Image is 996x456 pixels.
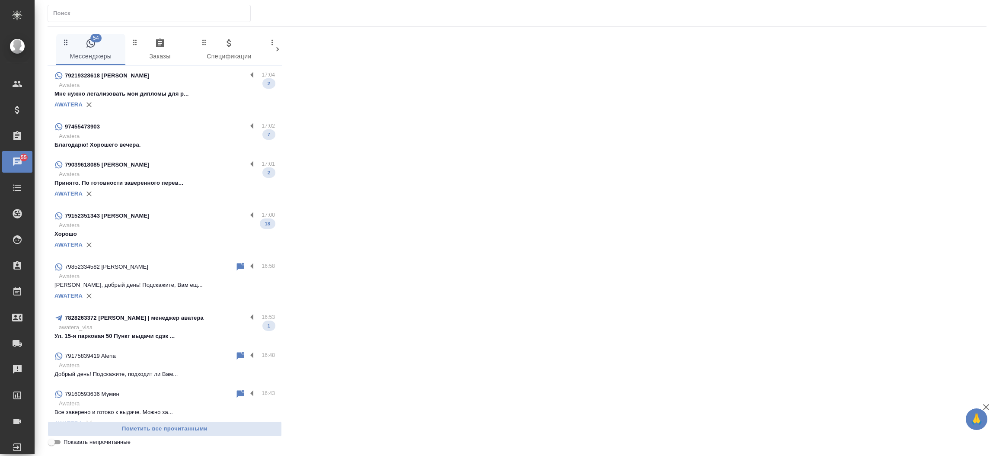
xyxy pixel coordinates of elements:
[59,132,275,141] p: Awatera
[262,130,275,139] span: 7
[65,390,119,398] p: 79160593636 Мумин
[54,230,275,238] p: Хорошо
[262,79,275,88] span: 2
[48,154,282,206] div: 79039618085 [PERSON_NAME]17:01AwateraПринято. По готовности заверенного перев...2AWATERA
[59,170,275,179] p: Awatera
[62,38,70,46] svg: Зажми и перетащи, чтобы поменять порядок вкладок
[16,153,32,162] span: 55
[83,238,96,251] button: Удалить привязку
[260,219,275,228] span: 18
[269,38,278,46] svg: Зажми и перетащи, чтобы поменять порядок вкладок
[59,81,275,90] p: Awatera
[65,263,148,271] p: 79852334582 [PERSON_NAME]
[54,141,275,149] p: Благодарю! Хорошего вечера.
[2,151,32,173] a: 55
[65,161,150,169] p: 79039618085 [PERSON_NAME]
[48,308,282,346] div: 7828263372 [PERSON_NAME] | менеджер аватера16:53awatera_visaУл. 15-я парковая 50 Пункт выдачи сдэ...
[235,389,246,399] div: Пометить непрочитанным
[262,160,275,168] p: 17:01
[262,389,275,398] p: 16:43
[262,313,275,321] p: 16:53
[54,370,275,379] p: Добрый день! Подскажите, подходит ли Вам...
[83,417,96,430] button: Удалить привязку
[262,262,275,270] p: 16:58
[269,38,328,62] span: Клиенты
[61,38,120,62] span: Мессенджеры
[65,71,150,80] p: 79219328618 [PERSON_NAME]
[52,424,277,434] span: Пометить все прочитанными
[54,281,275,289] p: [PERSON_NAME], добрый день! Подскажите, Вам ещ...
[65,212,150,220] p: 79152351343 [PERSON_NAME]
[262,122,275,130] p: 17:02
[53,7,250,19] input: Поиск
[48,346,282,384] div: 79175839419 Alena16:48AwateraДобрый день! Подскажите, подходит ли Вам...
[54,420,83,426] a: AWATERA
[65,352,116,360] p: 79175839419 Alena
[262,321,275,330] span: 1
[48,65,282,116] div: 79219328618 [PERSON_NAME]17:04AwateraМне нужно легализовать мои дипломы для р...2AWATERA
[54,179,275,187] p: Принято. По готовности заверенного перев...
[235,262,246,272] div: Пометить непрочитанным
[54,408,275,417] p: Все заверено и готово к выдаче. Можно за...
[59,221,275,230] p: Awatera
[48,206,282,257] div: 79152351343 [PERSON_NAME]17:00AwateraХорошо18AWATERA
[54,292,83,299] a: AWATERA
[54,332,275,340] p: Ул. 15-я парковая 50 Пункт выдачи сдэк ...
[83,98,96,111] button: Удалить привязку
[54,90,275,98] p: Мне нужно легализовать мои дипломы для р...
[262,168,275,177] span: 2
[59,361,275,370] p: Awatera
[59,272,275,281] p: Awatera
[64,438,131,446] span: Показать непрочитанные
[65,122,100,131] p: 97455473903
[262,351,275,360] p: 16:48
[54,241,83,248] a: AWATERA
[83,187,96,200] button: Удалить привязку
[262,211,275,219] p: 17:00
[48,257,282,308] div: 79852334582 [PERSON_NAME]16:58Awatera[PERSON_NAME], добрый день! Подскажите, Вам ещ...AWATERA
[200,38,259,62] span: Спецификации
[54,190,83,197] a: AWATERA
[262,71,275,79] p: 17:04
[48,384,282,435] div: 79160593636 Мумин16:43AwateraВсе заверено и готово к выдаче. Можно за...AWATERA
[48,421,282,437] button: Пометить все прочитанными
[83,289,96,302] button: Удалить привязку
[966,408,987,430] button: 🙏
[54,101,83,108] a: AWATERA
[65,314,204,322] p: 7828263372 [PERSON_NAME] | менеджер аватера
[131,38,189,62] span: Заказы
[131,38,139,46] svg: Зажми и перетащи, чтобы поменять порядок вкладок
[90,34,102,42] span: 54
[48,116,282,154] div: 9745547390317:02AwateraБлагодарю! Хорошего вечера.7
[235,351,246,361] div: Пометить непрочитанным
[969,410,984,428] span: 🙏
[59,323,275,332] p: awatera_visa
[59,399,275,408] p: Awatera
[200,38,208,46] svg: Зажми и перетащи, чтобы поменять порядок вкладок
